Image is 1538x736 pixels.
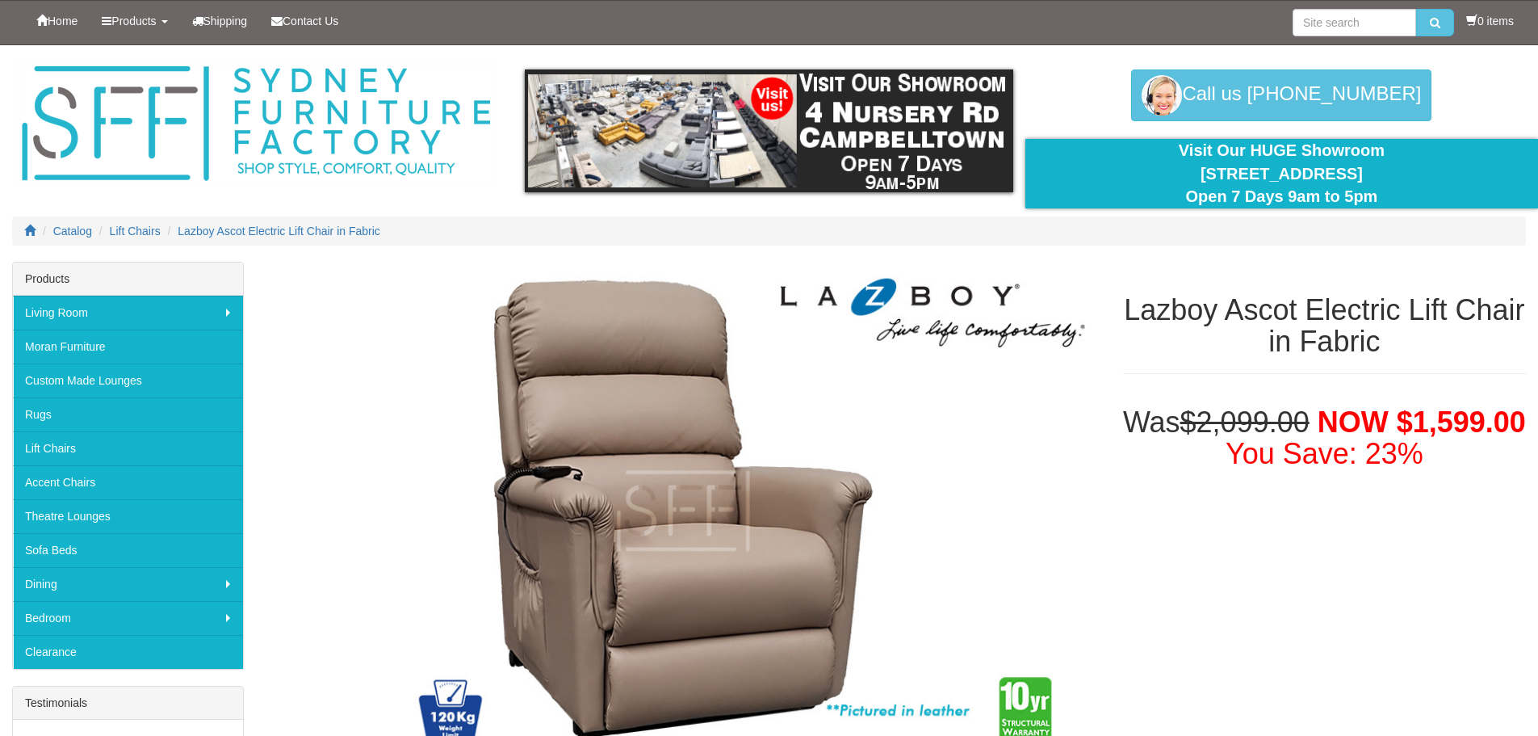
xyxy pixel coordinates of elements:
a: Theatre Lounges [13,499,243,533]
span: NOW $1,599.00 [1318,406,1526,439]
div: Products [13,263,243,296]
a: Rugs [13,397,243,431]
a: Products [90,1,179,41]
a: Lazboy Ascot Electric Lift Chair in Fabric [178,225,380,238]
span: Home [48,15,78,27]
span: Contact Us [283,15,338,27]
a: Contact Us [259,1,350,41]
font: You Save: 23% [1226,437,1423,470]
li: 0 items [1466,13,1514,29]
h1: Was [1123,406,1526,470]
a: Lift Chairs [13,431,243,465]
a: Moran Furniture [13,330,243,364]
input: Site search [1293,9,1416,36]
a: Accent Chairs [13,465,243,499]
a: Bedroom [13,601,243,635]
div: Testimonials [13,687,243,720]
a: Clearance [13,635,243,669]
a: Custom Made Lounges [13,364,243,397]
img: Sydney Furniture Factory [14,61,498,187]
a: Lift Chairs [110,225,161,238]
a: Dining [13,567,243,601]
h1: Lazboy Ascot Electric Lift Chair in Fabric [1123,294,1526,358]
span: Shipping [203,15,248,27]
del: $2,099.00 [1180,406,1310,439]
a: Home [24,1,90,41]
span: Products [111,15,156,27]
img: showroom.gif [525,69,1013,192]
a: Catalog [53,225,92,238]
a: Shipping [180,1,260,41]
div: Visit Our HUGE Showroom [STREET_ADDRESS] Open 7 Days 9am to 5pm [1037,139,1526,208]
a: Living Room [13,296,243,330]
a: Sofa Beds [13,533,243,567]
